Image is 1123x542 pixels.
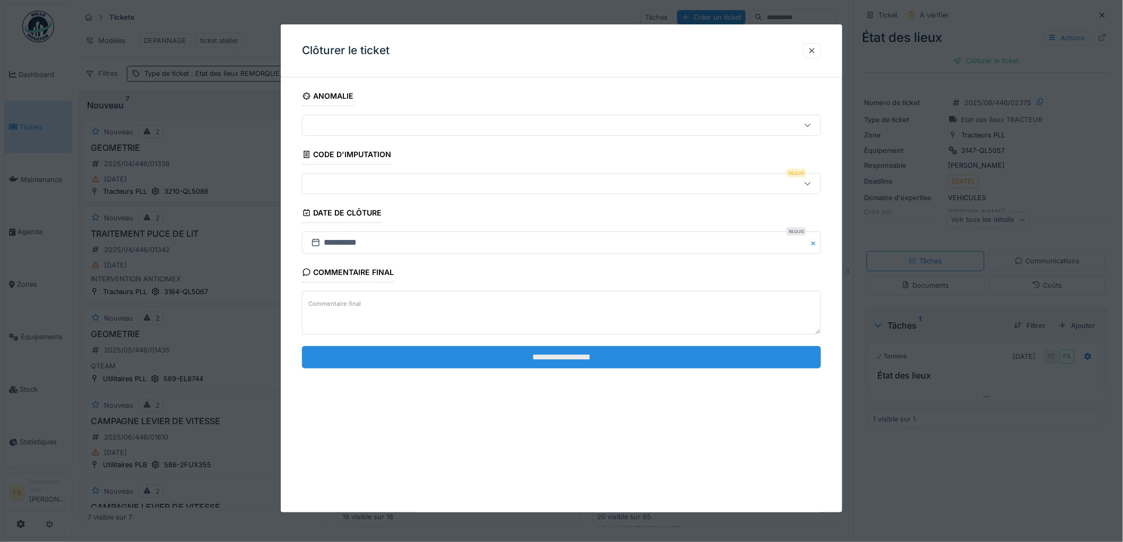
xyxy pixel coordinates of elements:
label: Commentaire final [306,297,363,311]
div: Code d'imputation [302,147,392,165]
div: Anomalie [302,88,354,106]
div: Commentaire final [302,264,394,282]
div: Requis [787,227,806,236]
div: Date de clôture [302,205,382,223]
button: Close [809,231,821,254]
h3: Clôturer le ticket [302,44,390,57]
div: Requis [787,169,806,177]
